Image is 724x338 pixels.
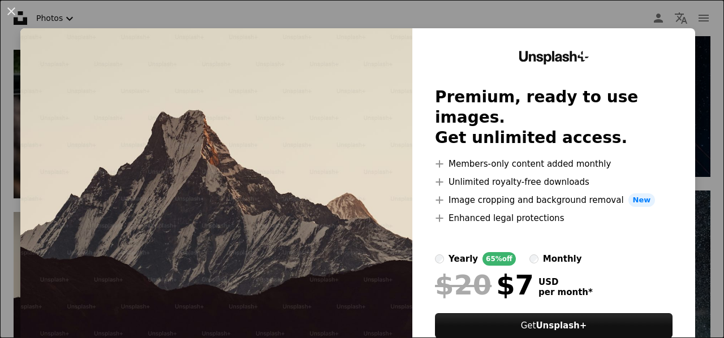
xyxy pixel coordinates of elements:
[538,277,593,287] span: USD
[529,254,538,263] input: monthly
[536,320,587,331] strong: Unsplash+
[435,193,673,207] li: Image cropping and background removal
[628,193,656,207] span: New
[538,287,593,297] span: per month *
[435,211,673,225] li: Enhanced legal protections
[435,270,492,300] span: $20
[435,87,673,148] h2: Premium, ready to use images. Get unlimited access.
[449,252,478,266] div: yearly
[543,252,582,266] div: monthly
[435,175,673,189] li: Unlimited royalty-free downloads
[435,270,534,300] div: $7
[482,252,516,266] div: 65% off
[435,313,673,338] button: GetUnsplash+
[435,254,444,263] input: yearly65%off
[435,157,673,171] li: Members-only content added monthly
